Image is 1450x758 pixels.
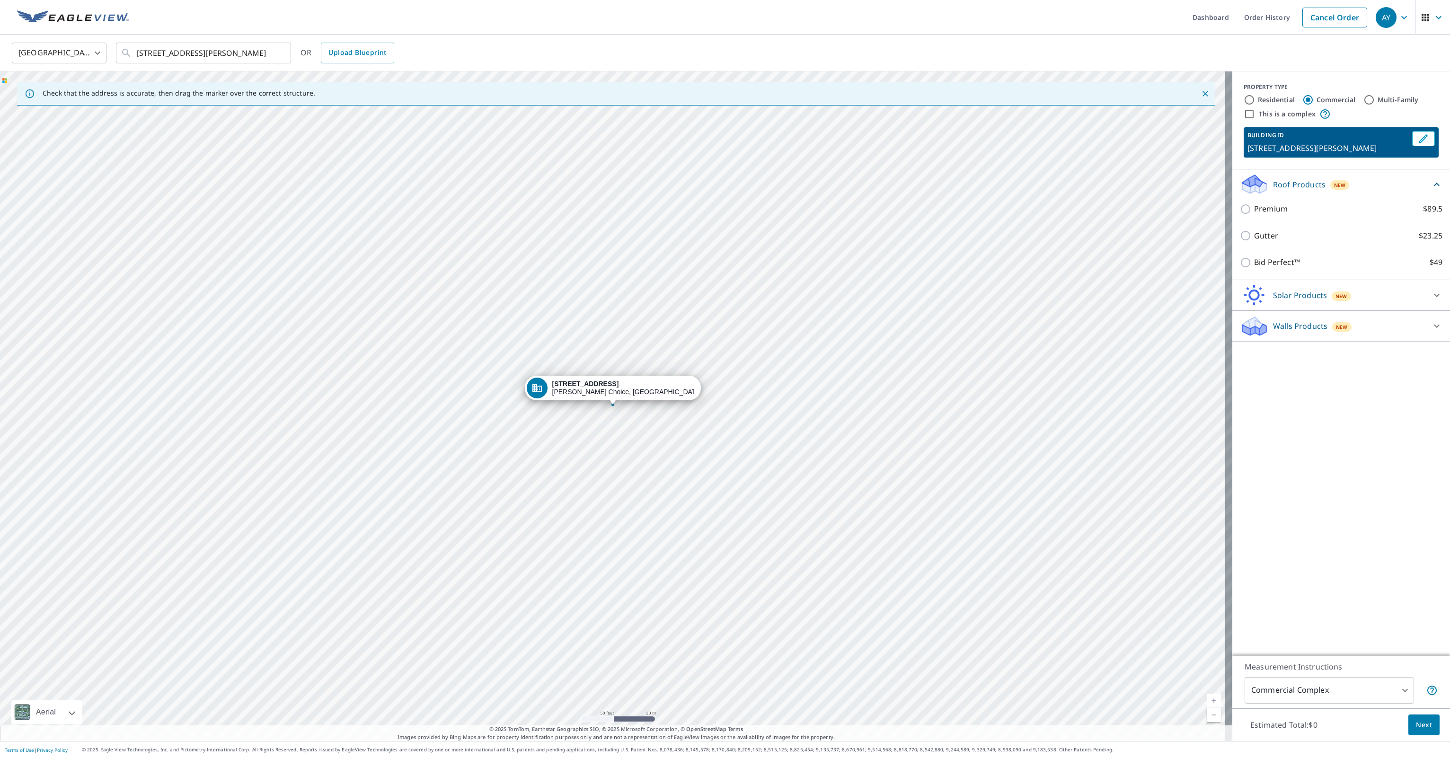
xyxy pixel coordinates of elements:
p: BUILDING ID [1247,131,1284,139]
p: Bid Perfect™ [1254,256,1300,268]
p: © 2025 Eagle View Technologies, Inc. and Pictometry International Corp. All Rights Reserved. Repo... [82,746,1445,753]
strong: [STREET_ADDRESS] [552,380,619,388]
a: Privacy Policy [37,747,68,753]
span: New [1336,323,1348,331]
p: Solar Products [1273,290,1327,301]
div: Aerial [11,700,82,724]
span: © 2025 TomTom, Earthstar Geographics SIO, © 2025 Microsoft Corporation, © [489,725,743,733]
p: $23.25 [1419,230,1442,242]
a: Cancel Order [1302,8,1367,27]
a: Terms of Use [5,747,34,753]
button: Next [1408,714,1440,736]
span: Next [1416,719,1432,731]
p: Walls Products [1273,320,1327,332]
a: Current Level 19, Zoom In [1207,694,1221,708]
label: Multi-Family [1378,95,1419,105]
div: Walls ProductsNew [1240,315,1442,337]
div: [GEOGRAPHIC_DATA] [12,40,106,66]
div: Commercial Complex [1245,677,1414,704]
p: Roof Products [1273,179,1326,190]
div: Aerial [33,700,59,724]
div: AY [1376,7,1397,28]
p: $89.5 [1423,203,1442,215]
p: Measurement Instructions [1245,661,1438,672]
p: Premium [1254,203,1288,215]
a: Terms [728,725,743,732]
span: New [1334,181,1346,189]
span: Upload Blueprint [328,47,386,59]
button: Edit building 1 [1412,131,1435,146]
div: OR [301,43,394,63]
label: This is a complex [1259,109,1316,119]
p: Gutter [1254,230,1278,242]
button: Close [1199,88,1211,100]
img: EV Logo [17,10,129,25]
a: OpenStreetMap [686,725,726,732]
p: $49 [1430,256,1442,268]
p: [STREET_ADDRESS][PERSON_NAME] [1247,142,1408,154]
span: New [1335,292,1347,300]
p: Estimated Total: $0 [1243,714,1325,735]
div: [PERSON_NAME] Choice, [GEOGRAPHIC_DATA] 15550 [552,380,694,396]
p: Check that the address is accurate, then drag the marker over the correct structure. [43,89,315,97]
label: Commercial [1317,95,1356,105]
div: Dropped pin, building 1, Commercial property, 984 Cider Rd Manns Choice, PA 15550 [525,376,701,405]
div: Roof ProductsNew [1240,173,1442,195]
label: Residential [1258,95,1295,105]
span: Each building may require a separate measurement report; if so, your account will be billed per r... [1426,685,1438,696]
a: Current Level 19, Zoom Out [1207,708,1221,722]
div: PROPERTY TYPE [1244,83,1439,91]
p: | [5,747,68,753]
input: Search by address or latitude-longitude [137,40,272,66]
a: Upload Blueprint [321,43,394,63]
div: Solar ProductsNew [1240,284,1442,307]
